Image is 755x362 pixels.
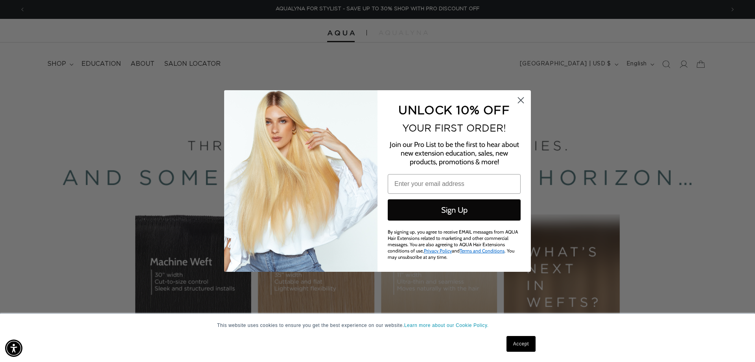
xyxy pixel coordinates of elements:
a: Privacy Policy [424,248,452,254]
iframe: Chat Widget [716,324,755,362]
span: By signing up, you agree to receive EMAIL messages from AQUA Hair Extensions related to marketing... [388,229,518,260]
button: Sign Up [388,199,521,221]
p: This website uses cookies to ensure you get the best experience on our website. [217,322,538,329]
input: Enter your email address [388,174,521,194]
a: Terms and Conditions [460,248,505,254]
div: 聊天小组件 [716,324,755,362]
img: daab8b0d-f573-4e8c-a4d0-05ad8d765127.png [224,90,377,272]
span: YOUR FIRST ORDER! [402,123,506,134]
span: Join our Pro List to be the first to hear about new extension education, sales, new products, pro... [390,140,519,166]
a: Accept [506,336,536,352]
div: Accessibility Menu [5,340,22,357]
span: UNLOCK 10% OFF [398,103,510,116]
a: Learn more about our Cookie Policy. [404,323,489,328]
button: Close dialog [514,93,528,107]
